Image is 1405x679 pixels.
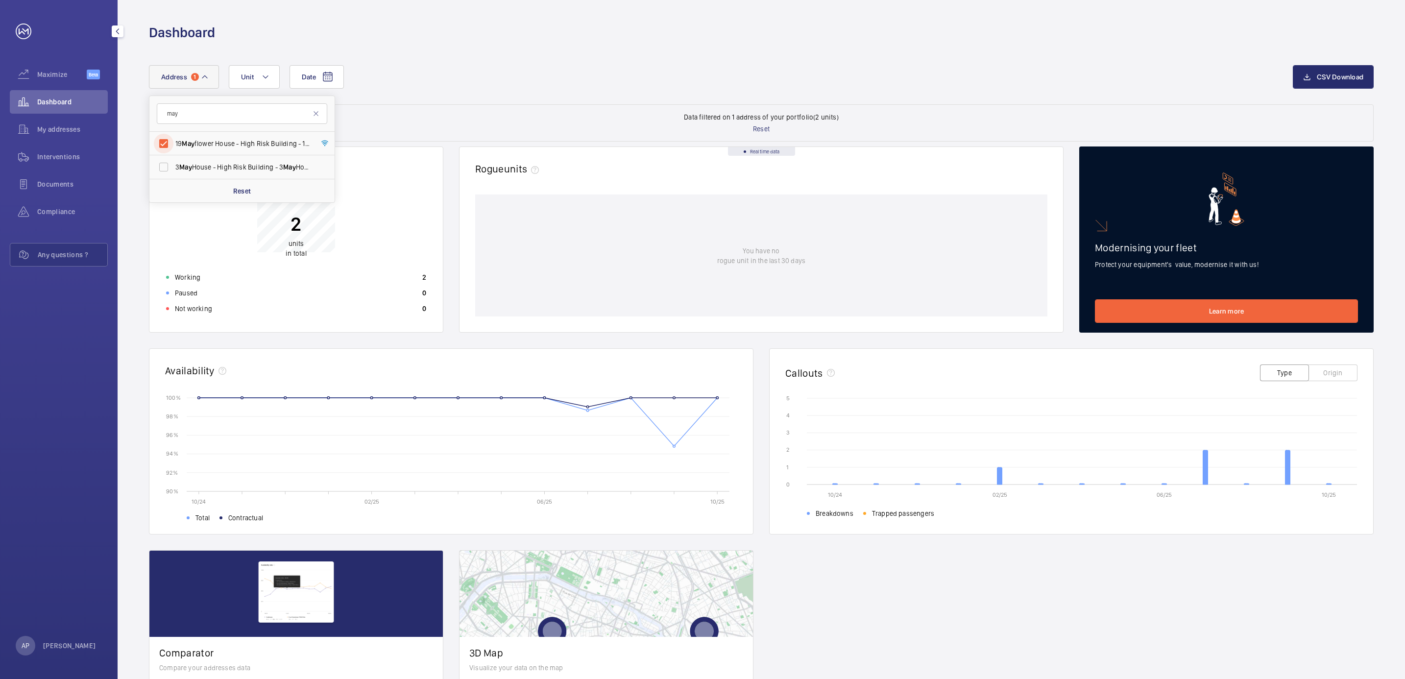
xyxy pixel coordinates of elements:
p: 0 [422,288,426,298]
p: 2 [286,212,306,236]
text: 10/24 [828,491,842,498]
span: Beta [87,70,100,79]
span: Total [195,513,210,523]
p: 2 [422,272,426,282]
text: 2 [786,446,789,453]
text: 94 % [166,450,178,457]
span: Unit [241,73,254,81]
img: marketing-card.svg [1209,172,1244,226]
p: Reset [233,186,251,196]
span: Interventions [37,152,108,162]
span: May [182,140,194,147]
span: CSV Download [1317,73,1363,81]
span: May [283,163,296,171]
h2: Comparator [159,647,433,659]
text: 06/25 [537,498,552,505]
span: Documents [37,179,108,189]
span: 19 flower House - High Risk Building - 19 [STREET_ADDRESS] [175,139,310,148]
span: Breakdowns [816,509,853,518]
p: Data filtered on 1 address of your portfolio (2 units) [684,112,839,122]
p: AP [22,641,29,651]
text: 10/24 [192,498,206,505]
a: Learn more [1095,299,1358,323]
p: [PERSON_NAME] [43,641,96,651]
span: My addresses [37,124,108,134]
text: 1 [786,464,789,471]
text: 02/25 [364,498,379,505]
text: 92 % [166,469,178,476]
span: Contractual [228,513,263,523]
p: Working [175,272,200,282]
text: 0 [786,481,790,488]
span: Date [302,73,316,81]
text: 5 [786,395,790,402]
text: 10/25 [1322,491,1336,498]
text: 90 % [166,487,178,494]
p: Protect your equipment's value, modernise it with us! [1095,260,1358,269]
span: Compliance [37,207,108,217]
p: Paused [175,288,197,298]
text: 3 [786,429,790,436]
span: units [289,240,304,247]
span: Trapped passengers [872,509,934,518]
text: 06/25 [1157,491,1172,498]
span: Address [161,73,187,81]
text: 98 % [166,413,178,420]
span: 3 House - High Risk Building - 3 House, [GEOGRAPHIC_DATA] E3 2ZF [175,162,310,172]
h1: Dashboard [149,24,215,42]
span: May [179,163,192,171]
input: Search by address [157,103,327,124]
p: You have no rogue unit in the last 30 days [717,246,805,266]
button: Type [1260,364,1309,381]
p: Compare your addresses data [159,663,433,673]
h2: Callouts [785,367,823,379]
button: Origin [1308,364,1357,381]
span: Maximize [37,70,87,79]
p: Visualize your data on the map [469,663,743,673]
span: Any questions ? [38,250,107,260]
text: 10/25 [710,498,725,505]
span: Dashboard [37,97,108,107]
text: 96 % [166,432,178,438]
text: 4 [786,412,790,419]
h2: 3D Map [469,647,743,659]
text: 02/25 [993,491,1007,498]
h2: Rogue [475,163,543,175]
p: in total [286,239,306,258]
p: Not working [175,304,212,314]
button: CSV Download [1293,65,1374,89]
span: units [504,163,543,175]
span: 1 [191,73,199,81]
text: 100 % [166,394,181,401]
p: 0 [422,304,426,314]
h2: Modernising your fleet [1095,242,1358,254]
button: Address1 [149,65,219,89]
h2: Availability [165,364,215,377]
button: Date [290,65,344,89]
div: Real time data [728,147,795,156]
p: Reset [753,124,770,134]
button: Unit [229,65,280,89]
